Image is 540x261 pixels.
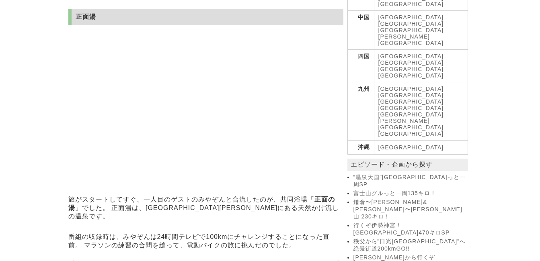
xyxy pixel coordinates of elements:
a: [GEOGRAPHIC_DATA] [378,98,444,105]
p: エピソード・企画から探す [347,159,468,171]
th: 中国 [347,11,374,50]
th: 沖縄 [347,141,374,155]
p: 番組の収録時は、みやぞんは24時間テレビで100kmにチャレンジすることになった直前。 マラソンの練習の合間を縫って、電動バイクの旅に挑んだのでした。 [68,231,343,252]
a: [GEOGRAPHIC_DATA] [378,92,444,98]
a: [GEOGRAPHIC_DATA] [378,144,444,151]
a: [GEOGRAPHIC_DATA] [378,111,444,118]
a: [GEOGRAPHIC_DATA] [378,105,444,111]
a: [GEOGRAPHIC_DATA] [378,1,444,7]
a: [PERSON_NAME][GEOGRAPHIC_DATA] [378,118,444,130]
a: [GEOGRAPHIC_DATA] [378,59,444,66]
a: [GEOGRAPHIC_DATA] [378,53,444,59]
a: 鎌倉〜[PERSON_NAME]&[PERSON_NAME]〜[PERSON_NAME]山 230キロ！ [353,199,466,220]
a: 秩父から"日光[GEOGRAPHIC_DATA]"へ絶景街道200kmGO!! [353,238,466,253]
a: “温泉天国”[GEOGRAPHIC_DATA]っと一周SP [353,174,466,188]
a: 行くぞ伊勢神宮！[GEOGRAPHIC_DATA]470キロSP [353,222,466,237]
p: 旅がスタートしてすぐ、一人目のゲストのみやぞんと合流したのが、共同浴場「 」でした。 正面湯は、[GEOGRAPHIC_DATA][PERSON_NAME]にある天然かけ流しの温泉です。 [68,194,343,223]
a: [GEOGRAPHIC_DATA] [378,14,444,20]
a: [GEOGRAPHIC_DATA] [378,20,444,27]
a: [GEOGRAPHIC_DATA] [378,130,444,137]
th: 九州 [347,82,374,141]
a: [GEOGRAPHIC_DATA] [378,72,444,79]
a: 富士山グルっと一周135キロ！ [353,190,466,197]
a: [GEOGRAPHIC_DATA] [378,27,444,33]
a: [GEOGRAPHIC_DATA] [378,66,444,72]
a: [GEOGRAPHIC_DATA] [378,86,444,92]
h2: 正面湯 [68,9,343,25]
th: 四国 [347,50,374,82]
a: [PERSON_NAME][GEOGRAPHIC_DATA] [378,33,444,46]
